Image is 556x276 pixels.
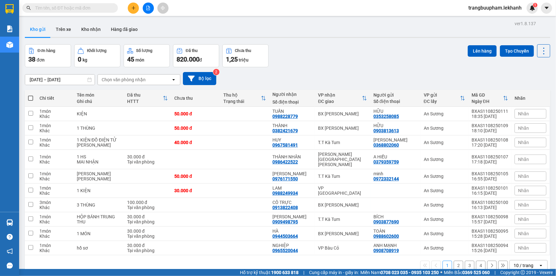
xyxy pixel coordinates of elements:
div: 10 / trang [514,262,533,269]
div: 0379359759 [373,159,399,164]
span: Nhãn [518,245,529,251]
span: | [495,269,495,276]
div: 1 món [40,185,70,191]
div: 30.000 đ [127,243,168,248]
div: 30.000 đ [127,214,168,219]
div: 0986422522 [272,159,298,164]
div: Khác [40,234,70,239]
button: 2 [454,261,463,270]
div: KIM TUYỀN [272,214,312,219]
div: 50.000 đ [174,111,217,116]
button: Kho nhận [76,22,106,37]
th: Toggle SortBy [468,90,511,107]
div: KIEN MAI NHẬN [77,171,121,181]
div: ĐC lấy [424,99,460,104]
div: 0988602600 [373,234,399,239]
button: 1 [443,261,452,270]
button: Tạo Chuyến [500,45,534,57]
img: warehouse-icon [6,41,13,48]
div: 50.000 đ [174,174,217,179]
div: HTTT [127,99,163,104]
div: 17:18 [DATE] [472,159,508,164]
div: 18:35 [DATE] [472,114,508,119]
span: question-circle [7,234,13,240]
button: Chưa thu1,25 triệu [222,44,269,67]
div: 1 KIỆN ĐỒ ĐIỆN TỬ MAI NHẬN [77,137,121,148]
div: BXAS1108250098 [472,214,508,219]
button: Khối lượng0kg [74,44,120,67]
button: 4 [476,261,486,270]
div: Tại văn phòng [127,205,168,210]
div: 1 MÓN [77,231,121,236]
div: 16:15 [DATE] [472,191,508,196]
div: BX [PERSON_NAME] [318,202,367,207]
button: Kho gửi [25,22,51,37]
button: Hàng đã giao [106,22,143,37]
span: 1,25 [226,55,238,63]
div: LAM [272,185,312,191]
div: ver 1.8.137 [515,20,536,27]
div: Khác [40,176,70,181]
input: Select a date range. [25,75,95,85]
div: An Sương [424,140,465,145]
div: Ngày ĐH [472,99,503,104]
div: 15:57 [DATE] [472,219,508,224]
div: HUY [272,137,312,142]
svg: open [171,77,176,82]
div: VP nhận [318,92,362,98]
svg: open [538,263,544,268]
div: 0903813613 [373,128,399,133]
span: 0 [78,55,81,63]
button: 3 [465,261,474,270]
th: Toggle SortBy [315,90,370,107]
button: Đã thu820.000đ [173,44,219,67]
span: caret-down [544,5,550,11]
span: file-add [146,6,150,10]
div: BX [PERSON_NAME] [318,111,367,116]
div: Tại văn phòng [127,159,168,164]
span: Nhãn [518,231,529,236]
div: Khác [40,248,70,253]
div: 30.000 đ [127,229,168,234]
span: plus [131,6,136,10]
div: Chưa thu [235,48,251,53]
div: 0967581491 [272,142,298,148]
button: Số lượng45món [124,44,170,67]
div: 1 món [40,123,70,128]
div: An Sương [424,157,465,162]
div: minh [373,171,417,176]
div: Khác [40,191,70,196]
button: aim [157,3,169,14]
div: HỮU [373,123,417,128]
button: file-add [143,3,154,14]
span: đ [199,57,202,62]
div: T.T Kà Tum [318,217,367,222]
div: 30.000 đ [174,188,217,193]
div: 0909498795 [272,219,298,224]
span: Nhãn [518,111,529,116]
div: [PERSON_NAME][GEOGRAPHIC_DATA][PERSON_NAME] [318,152,367,167]
div: 18:10 [DATE] [472,128,508,133]
div: BXAS1108250111 [472,109,508,114]
div: 1 HS [77,154,121,159]
sup: 1 [533,3,538,7]
div: 3 món [40,200,70,205]
div: An Sương [424,202,465,207]
div: ANH MẠNH [373,243,417,248]
div: Khác [40,142,70,148]
th: Toggle SortBy [220,90,269,107]
button: plus [128,3,139,14]
span: aim [161,6,165,10]
div: VP [GEOGRAPHIC_DATA] [318,185,367,196]
div: 0988228779 [272,114,298,119]
div: 1 món [40,229,70,234]
div: Tên món [77,92,121,98]
span: Nhãn [518,217,529,222]
strong: 0369 525 060 [462,270,490,275]
div: BXAS1108250108 [472,137,508,142]
div: BXAS1108250109 [472,123,508,128]
div: HỘP BÁNH TRUNG THU [77,214,121,224]
div: nghĩa [272,171,312,176]
sup: 2 [213,69,220,75]
span: 1 [534,3,536,7]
